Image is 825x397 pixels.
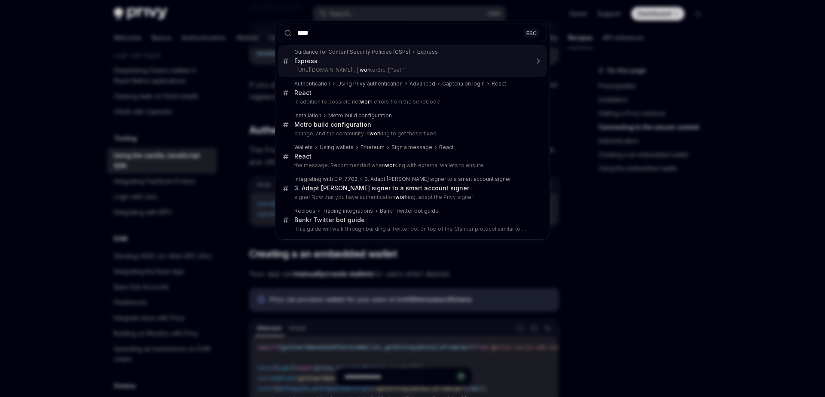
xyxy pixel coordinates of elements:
div: Metro build configuration [328,112,392,119]
div: 3. Adapt [PERSON_NAME] signer to a smart account signer [364,176,511,183]
p: signer Now that you have authentication king, adapt the Privy signer [294,194,529,201]
div: Express [417,49,438,55]
div: React [492,80,506,87]
div: Express [294,57,318,65]
div: Recipes [294,208,315,214]
div: Ethereum [361,144,385,151]
div: Trading integrations [322,208,373,214]
div: Installation [294,112,321,119]
b: wor [385,162,394,168]
div: Using wallets [320,144,354,151]
b: wor [360,98,370,105]
div: Bankr Twitter bot guide [380,208,439,214]
div: 3. Adapt [PERSON_NAME] signer to a smart account signer [294,184,469,192]
div: Metro build configuration [294,121,371,128]
p: This guide will walk through building a Twitter bot on top of the Clanker protocol similar to Bankr [294,226,529,232]
b: wor [360,67,369,73]
b: wor [370,130,379,137]
div: Bankr Twitter bot guide [294,216,365,224]
p: "[URL][DOMAIN_NAME]", ], kerSrc: ["'self' [294,67,529,73]
div: Using Privy authentication [337,80,403,87]
div: React [439,144,454,151]
b: wor [395,194,405,200]
div: Guidance for Content Security Policies (CSPs) [294,49,410,55]
div: ESC [524,28,539,37]
div: Captcha on login [442,80,485,87]
div: React [294,153,312,160]
div: Advanced [409,80,435,87]
div: Sign a message [391,144,432,151]
p: in addition to possible net k errors from the sendCode [294,98,529,105]
div: Authentication [294,80,330,87]
p: the message. Recommended when king with external wallets to ensure [294,162,529,169]
div: Integrating with EIP-7702 [294,176,357,183]
div: React [294,89,312,97]
div: Wallets [294,144,313,151]
p: change, and the community is king to get these fixed [294,130,529,137]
